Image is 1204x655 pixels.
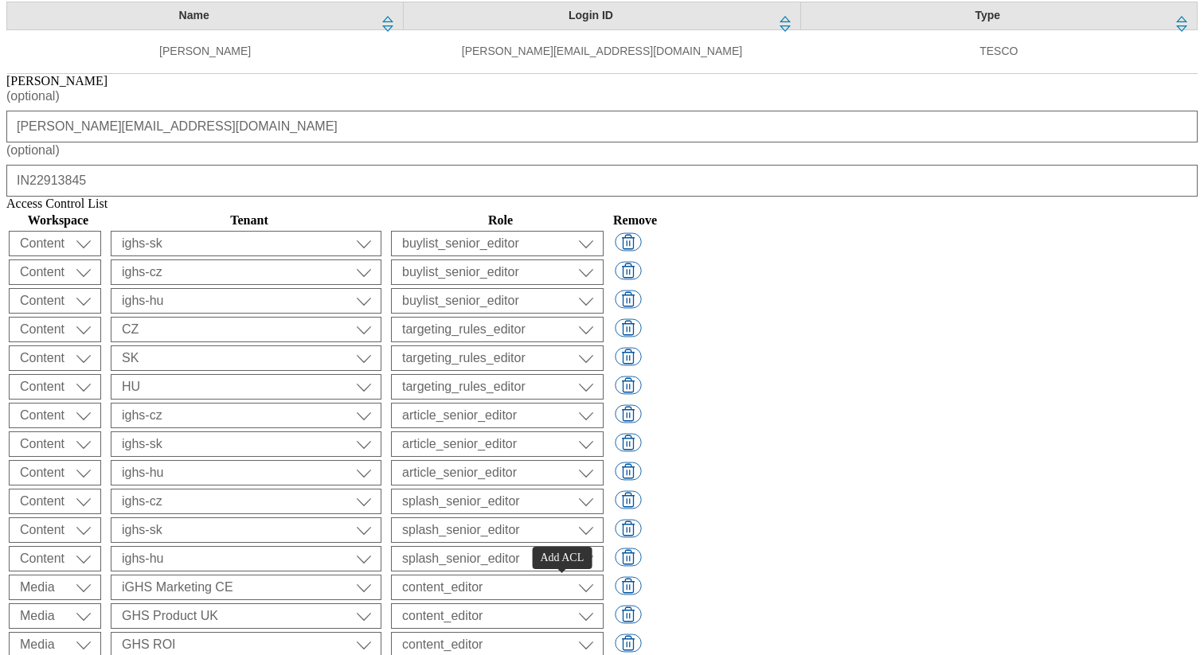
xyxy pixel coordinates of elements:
[404,29,800,73] td: [PERSON_NAME][EMAIL_ADDRESS][DOMAIN_NAME]
[6,143,60,157] span: ( optional )
[800,29,1197,73] td: TESCO
[6,197,1198,211] div: Access Control List
[6,165,1198,197] input: Employee Number
[6,74,107,88] span: [PERSON_NAME]
[7,29,404,73] td: [PERSON_NAME]
[6,111,1198,142] input: Employee Email
[390,212,611,228] th: Role
[811,9,1165,23] div: Type
[110,212,389,228] th: Tenant
[8,212,108,228] th: Workspace
[612,212,658,228] th: Remove
[6,89,60,103] span: ( optional )
[413,9,768,23] div: Login ID
[17,9,371,23] div: Name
